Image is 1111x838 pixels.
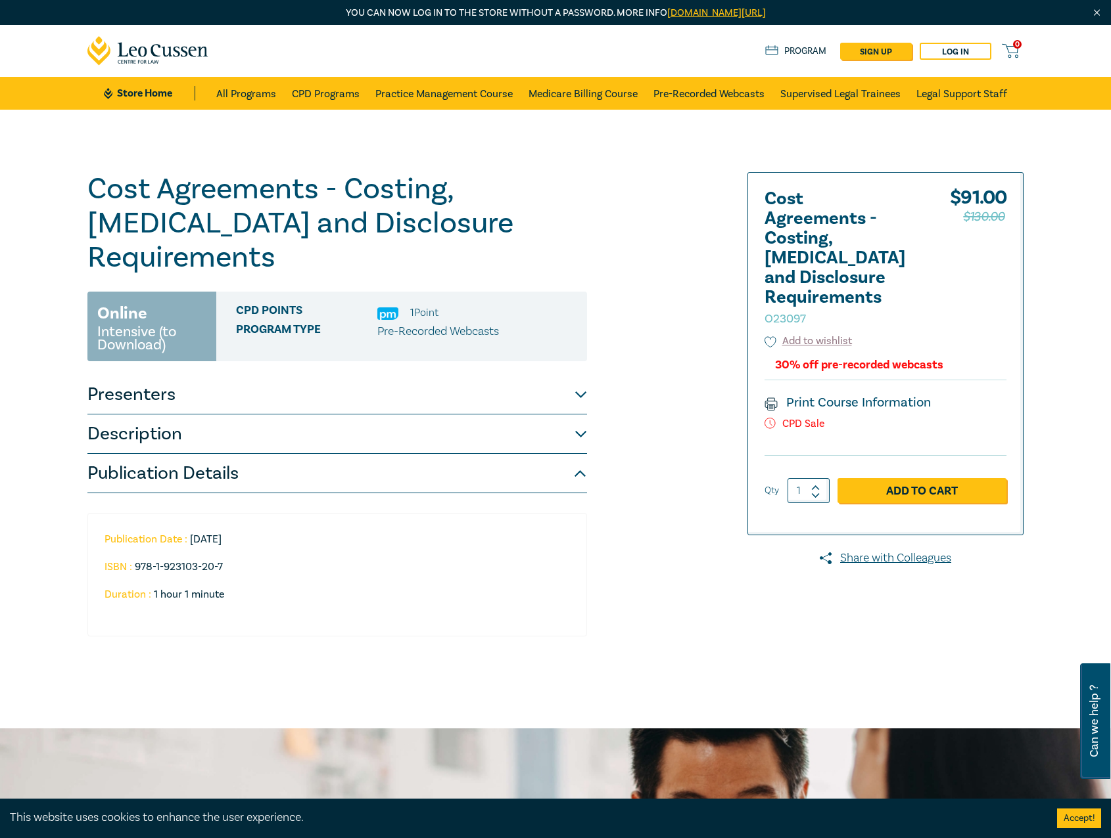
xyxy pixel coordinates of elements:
[765,418,1006,430] p: CPD Sale
[1091,7,1102,18] img: Close
[105,560,132,573] strong: ISBN :
[10,809,1037,826] div: This website uses cookies to enhance the user experience.
[377,323,499,340] p: Pre-Recorded Webcasts
[87,375,587,414] button: Presenters
[963,206,1005,227] span: $130.00
[765,44,826,58] a: Program
[292,77,360,110] a: CPD Programs
[1088,671,1100,771] span: Can we help ?
[667,7,766,19] a: [DOMAIN_NAME][URL]
[105,561,554,573] li: 978-1-923103-20-7
[838,478,1006,503] a: Add to Cart
[236,304,377,321] span: CPD Points
[104,86,195,100] a: Store Home
[775,359,943,371] div: 30% off pre-recorded webcasts
[916,77,1007,110] a: Legal Support Staff
[236,323,377,340] span: Program type
[87,414,587,454] button: Description
[97,301,147,325] h3: Online
[765,311,806,326] small: O23097
[920,43,991,60] a: Log in
[105,588,565,600] li: 1 hour 1 minute
[87,454,587,493] button: Publication Details
[87,172,587,275] h1: Cost Agreements - Costing, [MEDICAL_DATA] and Disclosure Requirements
[375,77,513,110] a: Practice Management Course
[788,478,830,503] input: 1
[1057,808,1101,828] button: Accept cookies
[950,189,1006,334] div: $ 91.00
[765,394,931,411] a: Print Course Information
[653,77,765,110] a: Pre-Recorded Webcasts
[1013,40,1022,49] span: 0
[529,77,638,110] a: Medicare Billing Course
[377,307,398,320] img: Practice Management & Business Skills
[87,6,1024,20] p: You can now log in to the store without a password. More info
[765,189,909,327] h2: Cost Agreements - Costing, [MEDICAL_DATA] and Disclosure Requirements
[216,77,276,110] a: All Programs
[97,325,206,351] small: Intensive (to Download)
[410,304,438,321] li: 1 Point
[765,483,779,498] label: Qty
[105,533,554,545] li: [DATE]
[765,334,852,349] button: Add to wishlist
[780,77,901,110] a: Supervised Legal Trainees
[747,550,1024,567] a: Share with Colleagues
[105,533,187,546] strong: Publication Date :
[840,43,912,60] a: sign up
[105,588,151,601] strong: Duration :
